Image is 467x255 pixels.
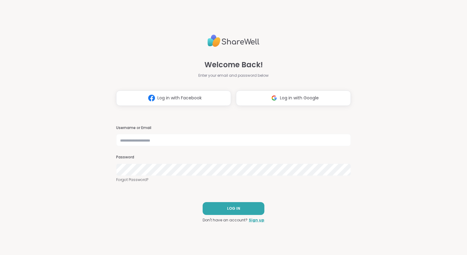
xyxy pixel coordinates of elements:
[146,92,157,104] img: ShareWell Logomark
[116,125,351,131] h3: Username or Email
[203,217,248,223] span: Don't have an account?
[204,59,263,70] span: Welcome Back!
[203,202,264,215] button: LOG IN
[236,91,351,106] button: Log in with Google
[208,32,259,50] img: ShareWell Logo
[116,155,351,160] h3: Password
[198,73,269,78] span: Enter your email and password below
[280,95,319,101] span: Log in with Google
[268,92,280,104] img: ShareWell Logomark
[116,177,351,183] a: Forgot Password?
[249,217,264,223] a: Sign up
[227,206,240,211] span: LOG IN
[157,95,202,101] span: Log in with Facebook
[116,91,231,106] button: Log in with Facebook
